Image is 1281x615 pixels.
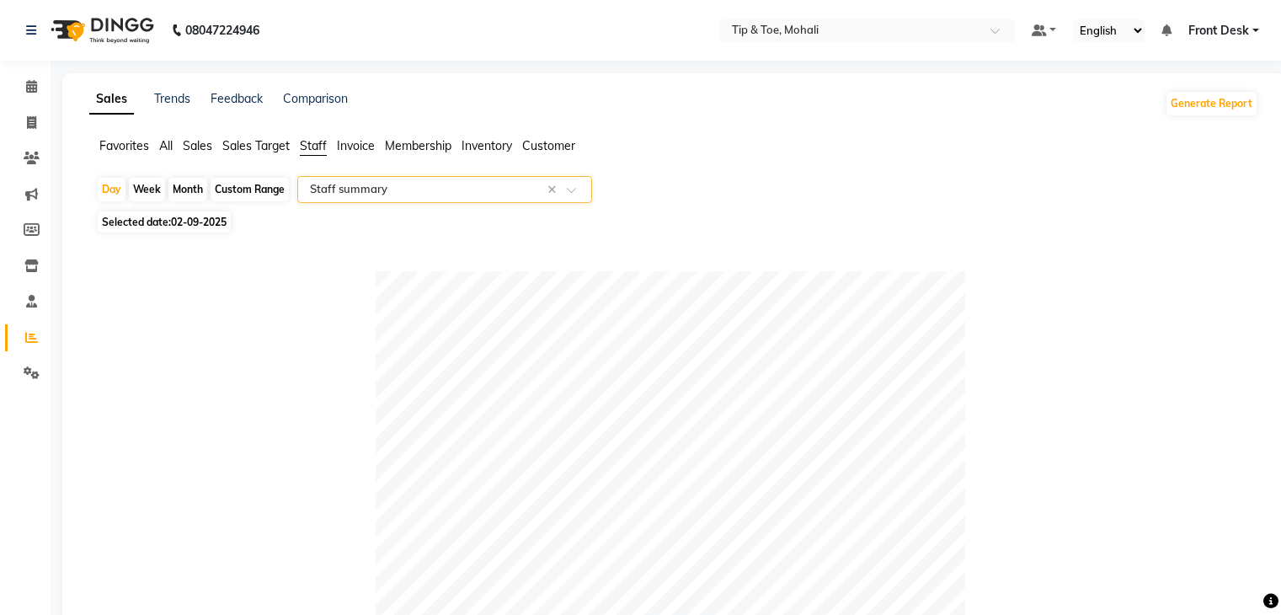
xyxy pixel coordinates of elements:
span: Favorites [99,138,149,153]
div: Month [168,178,207,201]
span: Membership [385,138,451,153]
a: Sales [89,84,134,115]
a: Comparison [283,91,348,106]
span: Selected date: [98,211,231,233]
span: Sales [183,138,212,153]
span: 02-09-2025 [171,216,227,228]
a: Feedback [211,91,263,106]
span: Invoice [337,138,375,153]
div: Week [129,178,165,201]
a: Trends [154,91,190,106]
span: All [159,138,173,153]
span: Sales Target [222,138,290,153]
img: logo [43,7,158,54]
div: Day [98,178,125,201]
span: Clear all [547,181,562,199]
button: Generate Report [1166,92,1257,115]
span: Customer [522,138,575,153]
span: Front Desk [1188,22,1249,40]
span: Inventory [462,138,512,153]
div: Custom Range [211,178,289,201]
b: 08047224946 [185,7,259,54]
span: Staff [300,138,327,153]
